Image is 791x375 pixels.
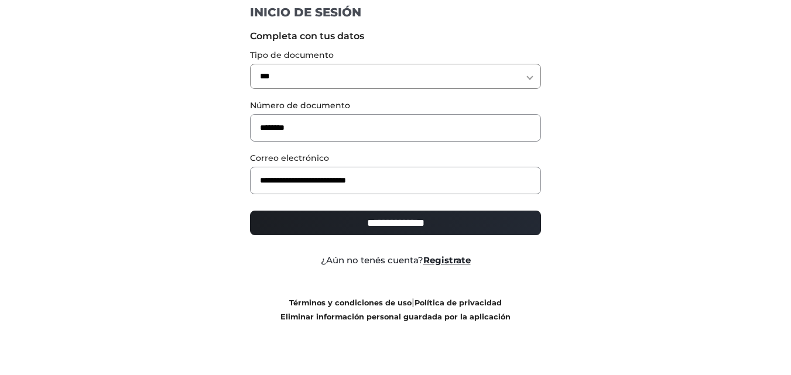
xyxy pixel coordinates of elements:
label: Número de documento [250,99,541,112]
div: | [241,295,550,324]
label: Correo electrónico [250,152,541,164]
a: Registrate [423,254,471,266]
a: Términos y condiciones de uso [289,298,412,307]
label: Tipo de documento [250,49,541,61]
label: Completa con tus datos [250,29,541,43]
a: Política de privacidad [415,298,502,307]
h1: INICIO DE SESIÓN [250,5,541,20]
a: Eliminar información personal guardada por la aplicación [280,312,511,321]
div: ¿Aún no tenés cuenta? [241,254,550,267]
